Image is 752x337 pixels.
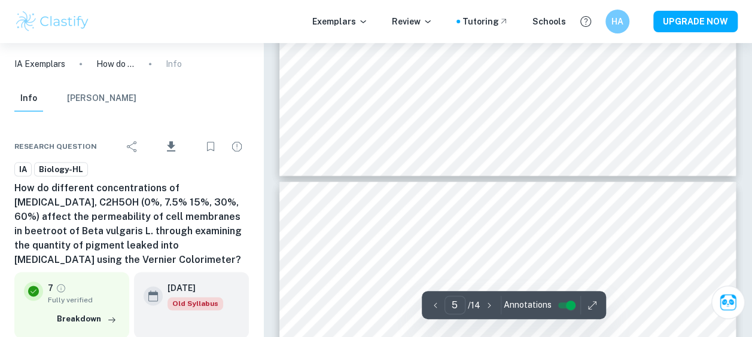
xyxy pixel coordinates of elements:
span: Biology-HL [35,164,87,176]
button: Info [14,85,43,112]
button: UPGRADE NOW [653,11,738,32]
div: Starting from the May 2025 session, the Biology IA requirements have changed. It's OK to refer to... [168,297,223,310]
span: Annotations [504,299,552,311]
a: Biology-HL [34,162,88,177]
a: Tutoring [462,15,509,28]
div: Share [120,134,144,158]
span: Research question [14,141,97,152]
span: Old Syllabus [168,297,223,310]
button: Help and Feedback [576,11,596,32]
div: Bookmark [199,134,223,158]
div: Report issue [225,134,249,158]
p: Info [166,57,182,71]
button: HA [605,10,629,33]
a: IA [14,162,32,177]
div: Download [147,131,196,162]
a: Schools [532,15,566,28]
h6: HA [611,15,625,28]
a: IA Exemplars [14,57,65,71]
p: How do different concentrations of [MEDICAL_DATA], C2H5OH (0%, 7.5% 15%, 30%, 60%) affect the per... [96,57,135,71]
p: / 14 [468,299,480,312]
p: Exemplars [312,15,368,28]
p: 7 [48,281,53,295]
p: Review [392,15,433,28]
span: Fully verified [48,295,120,305]
button: Ask Clai [711,286,745,319]
h6: [DATE] [168,281,214,295]
button: [PERSON_NAME] [67,85,136,112]
h6: How do different concentrations of [MEDICAL_DATA], C2H5OH (0%, 7.5% 15%, 30%, 60%) affect the per... [14,181,249,267]
span: IA [15,164,31,176]
button: Breakdown [54,310,120,328]
img: Clastify logo [14,10,90,33]
a: Grade fully verified [56,283,66,293]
